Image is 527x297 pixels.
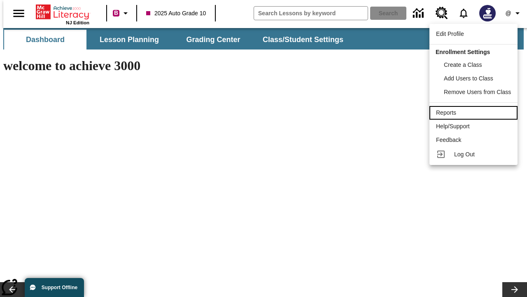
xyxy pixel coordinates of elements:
[436,49,490,55] span: Enrollment Settings
[444,61,482,68] span: Create a Class
[436,123,470,130] span: Help/Support
[444,75,493,82] span: Add Users to Class
[436,109,456,116] span: Reports
[436,137,461,143] span: Feedback
[436,31,464,37] span: Edit Profile
[454,151,475,158] span: Log Out
[444,89,511,95] span: Remove Users from Class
